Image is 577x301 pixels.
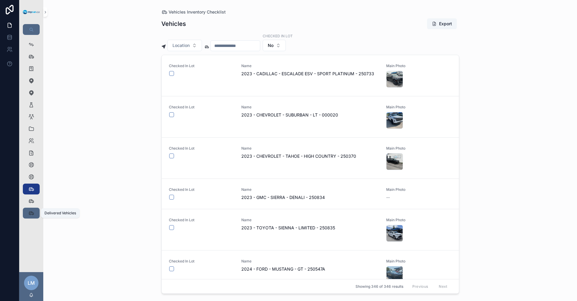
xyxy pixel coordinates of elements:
span: 2023 - GMC - SIERRA - DENALI - 250834 [241,194,379,200]
img: App logo [23,10,40,14]
span: Name [241,187,379,192]
span: LM [28,279,35,287]
span: Name [241,105,379,110]
span: Name [241,64,379,68]
span: -- [386,194,390,200]
span: Main Photo [386,259,451,264]
span: 2023 - CHEVROLET - SUBURBAN - LT - 000020 [241,112,379,118]
h1: Vehicles [161,20,186,28]
span: Checked In Lot [169,64,234,68]
span: Main Photo [386,187,451,192]
span: Main Photo [386,218,451,222]
span: Checked In Lot [169,259,234,264]
span: No [268,42,273,48]
span: Main Photo [386,105,451,110]
div: scrollable content [19,35,43,226]
button: Select Button [167,40,202,51]
span: Vehicles Inventory Checklist [169,9,226,15]
span: Checked In Lot [169,146,234,151]
span: Name [241,146,379,151]
span: Name [241,259,379,264]
span: 2023 - TOYOTA - SIENNA - LIMITED - 250835 [241,225,379,231]
span: Name [241,218,379,222]
button: Export [427,18,457,29]
span: Main Photo [386,64,451,68]
span: Showing 346 of 346 results [356,284,403,289]
span: Checked In Lot [169,218,234,222]
span: Location [172,42,190,48]
button: Select Button [263,40,286,51]
span: Main Photo [386,146,451,151]
a: Vehicles Inventory Checklist [161,9,226,15]
label: Checked in Lot [263,33,293,39]
div: Delivered Vehicles [44,211,76,216]
span: 2023 - CADILLAC - ESCALADE ESV - SPORT PLATINUM - 250733 [241,71,379,77]
span: 2023 - CHEVROLET - TAHOE - HIGH COUNTRY - 250370 [241,153,379,159]
span: Checked In Lot [169,187,234,192]
span: Checked In Lot [169,105,234,110]
span: 2024 - FORD - MUSTANG - GT - 250547A [241,266,379,272]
